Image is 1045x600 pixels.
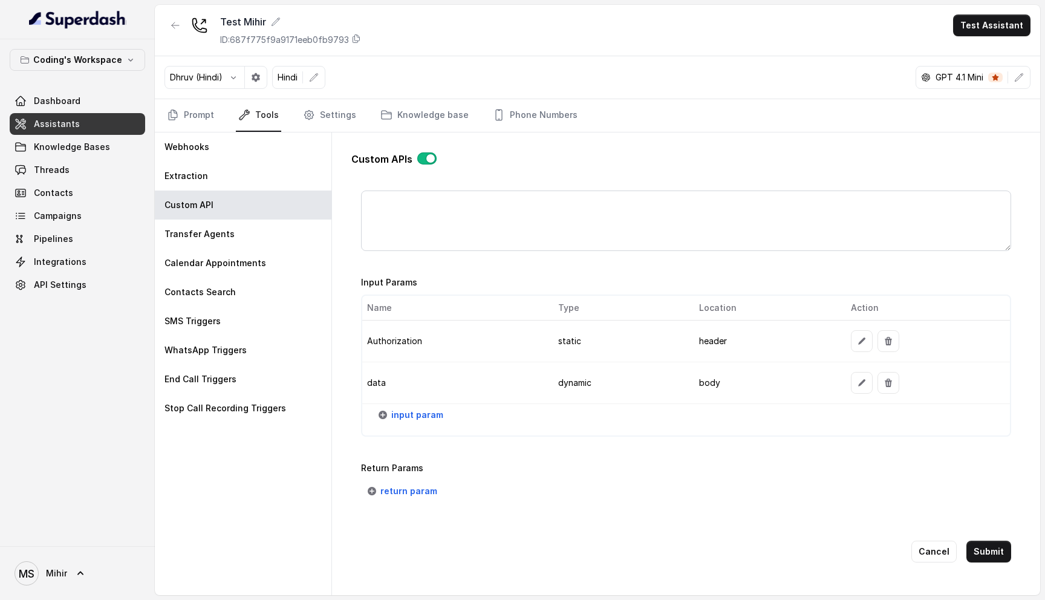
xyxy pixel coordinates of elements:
p: End Call Triggers [164,373,236,385]
span: Threads [34,164,70,176]
p: Input Params [361,275,1011,290]
a: API Settings [10,274,145,296]
a: Tools [236,99,281,132]
td: body [689,362,842,404]
button: Test Assistant [953,15,1030,36]
a: Knowledge base [378,99,471,132]
p: WhatsApp Triggers [164,344,247,356]
a: Campaigns [10,205,145,227]
button: return param [361,480,444,502]
span: return param [380,484,437,498]
a: Mihir [10,556,145,590]
a: Assistants [10,113,145,135]
a: Dashboard [10,90,145,112]
span: Campaigns [34,210,82,222]
span: Contacts [34,187,73,199]
td: data [362,362,549,404]
a: Pipelines [10,228,145,250]
a: Integrations [10,251,145,273]
nav: Tabs [164,99,1030,132]
img: light.svg [29,10,126,29]
td: Authorization [362,321,549,362]
p: Calendar Appointments [164,257,266,269]
p: Custom API [164,199,213,211]
span: Dashboard [34,95,80,107]
span: Pipelines [34,233,73,245]
p: Coding's Workspace [33,53,122,67]
a: Phone Numbers [490,99,580,132]
p: GPT 4.1 Mini [936,71,983,83]
p: ID: 687f775f9a9171eeb0fb9793 [220,34,349,46]
td: header [689,321,842,362]
td: static [549,321,689,362]
span: input param [391,408,443,422]
p: Hindi [278,71,298,83]
th: Location [689,296,842,321]
p: Transfer Agents [164,228,235,240]
p: SMS Triggers [164,315,221,327]
span: Mihir [46,567,67,579]
th: Action [841,296,1010,321]
span: Assistants [34,118,80,130]
p: Stop Call Recording Triggers [164,402,286,414]
p: Dhruv (Hindi) [170,71,223,83]
p: Webhooks [164,141,209,153]
td: dynamic [549,362,689,404]
button: Cancel [911,541,957,562]
span: Integrations [34,256,86,268]
a: Prompt [164,99,216,132]
button: Coding's Workspace [10,49,145,71]
a: Knowledge Bases [10,136,145,158]
p: Extraction [164,170,208,182]
button: Submit [966,541,1011,562]
a: Contacts [10,182,145,204]
th: Name [362,296,549,321]
button: input param [372,404,451,426]
a: Settings [301,99,359,132]
p: Custom APIs [351,152,412,166]
span: Knowledge Bases [34,141,110,153]
a: Threads [10,159,145,181]
p: Contacts Search [164,286,236,298]
span: API Settings [34,279,86,291]
div: Test Mihir [220,15,361,29]
p: Return Params [361,461,1011,475]
text: MS [19,567,34,580]
svg: openai logo [921,73,931,82]
th: Type [549,296,689,321]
